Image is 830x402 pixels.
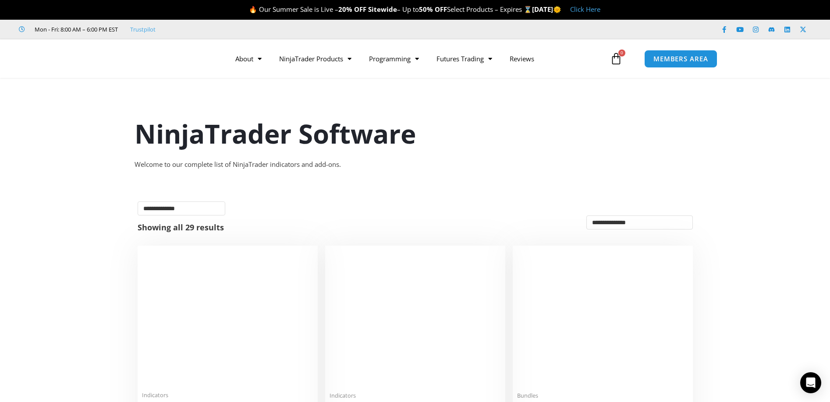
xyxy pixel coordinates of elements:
p: Showing all 29 results [138,223,224,231]
strong: Sitewide [368,5,397,14]
a: Reviews [501,49,543,69]
span: 🌞 [553,5,561,14]
span: 🔥 Our Summer Sale is Live – – Up to Select Products – Expires ⌛ [249,5,532,14]
strong: 50% OFF [419,5,447,14]
span: Bundles [517,392,688,399]
span: Indicators [142,391,313,399]
span: Indicators [330,392,501,399]
img: Account Risk Manager [330,250,501,386]
div: Welcome to our complete list of NinjaTrader indicators and add-ons. [135,159,695,171]
img: Duplicate Account Actions [142,250,313,386]
a: Click Here [570,5,600,14]
a: Futures Trading [428,49,501,69]
span: Mon - Fri: 8:00 AM – 6:00 PM EST [32,24,118,35]
select: Shop order [586,215,693,229]
img: LogoAI | Affordable Indicators – NinjaTrader [101,43,195,74]
span: 0 [618,49,625,56]
a: Programming [360,49,428,69]
strong: [DATE] [532,5,561,14]
h1: NinjaTrader Software [135,115,695,152]
strong: 20% OFF [338,5,366,14]
a: 0 [597,46,635,71]
nav: Menu [227,49,608,69]
img: Accounts Dashboard Suite [517,250,688,387]
a: NinjaTrader Products [270,49,360,69]
a: Trustpilot [130,24,156,35]
a: MEMBERS AREA [644,50,717,68]
a: About [227,49,270,69]
span: MEMBERS AREA [653,56,708,62]
div: Open Intercom Messenger [800,372,821,393]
